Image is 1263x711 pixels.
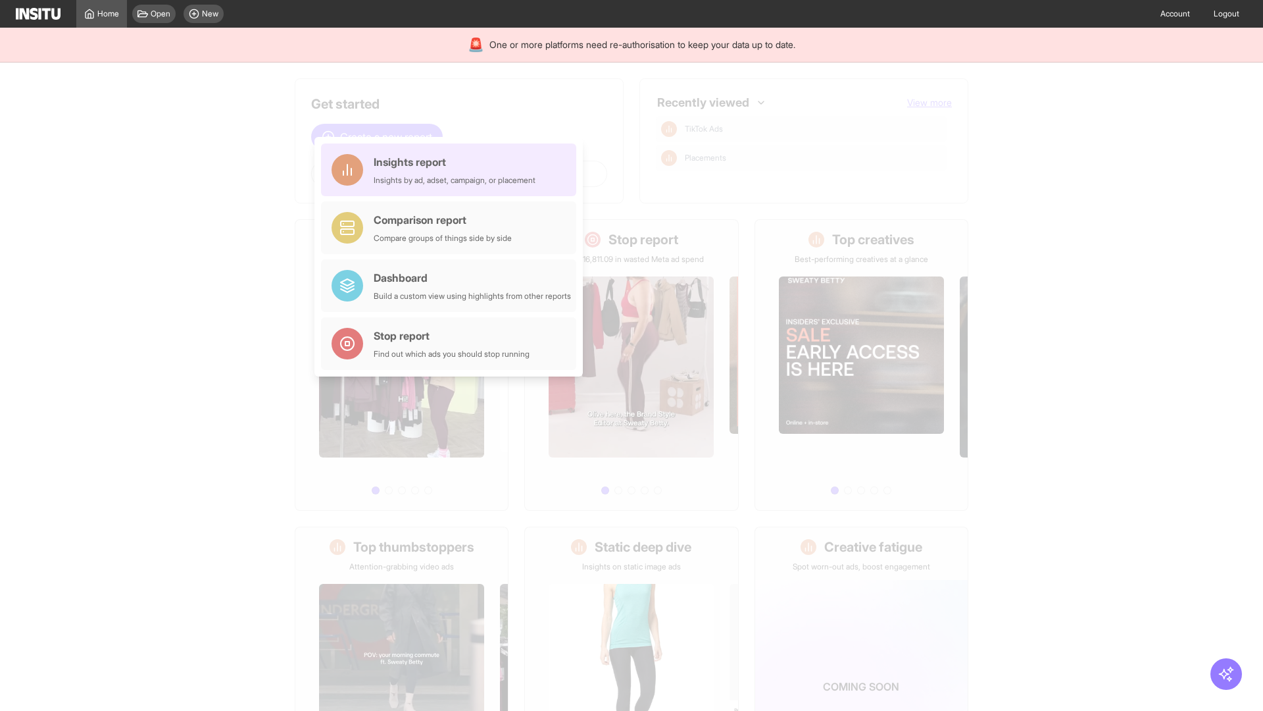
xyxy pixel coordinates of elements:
[374,154,535,170] div: Insights report
[374,328,530,344] div: Stop report
[16,8,61,20] img: Logo
[468,36,484,54] div: 🚨
[374,270,571,286] div: Dashboard
[374,212,512,228] div: Comparison report
[374,349,530,359] div: Find out which ads you should stop running
[374,233,512,244] div: Compare groups of things side by side
[374,175,535,186] div: Insights by ad, adset, campaign, or placement
[489,38,795,51] span: One or more platforms need re-authorisation to keep your data up to date.
[97,9,119,19] span: Home
[374,291,571,302] div: Build a custom view using highlights from other reports
[202,9,218,19] span: New
[151,9,170,19] span: Open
